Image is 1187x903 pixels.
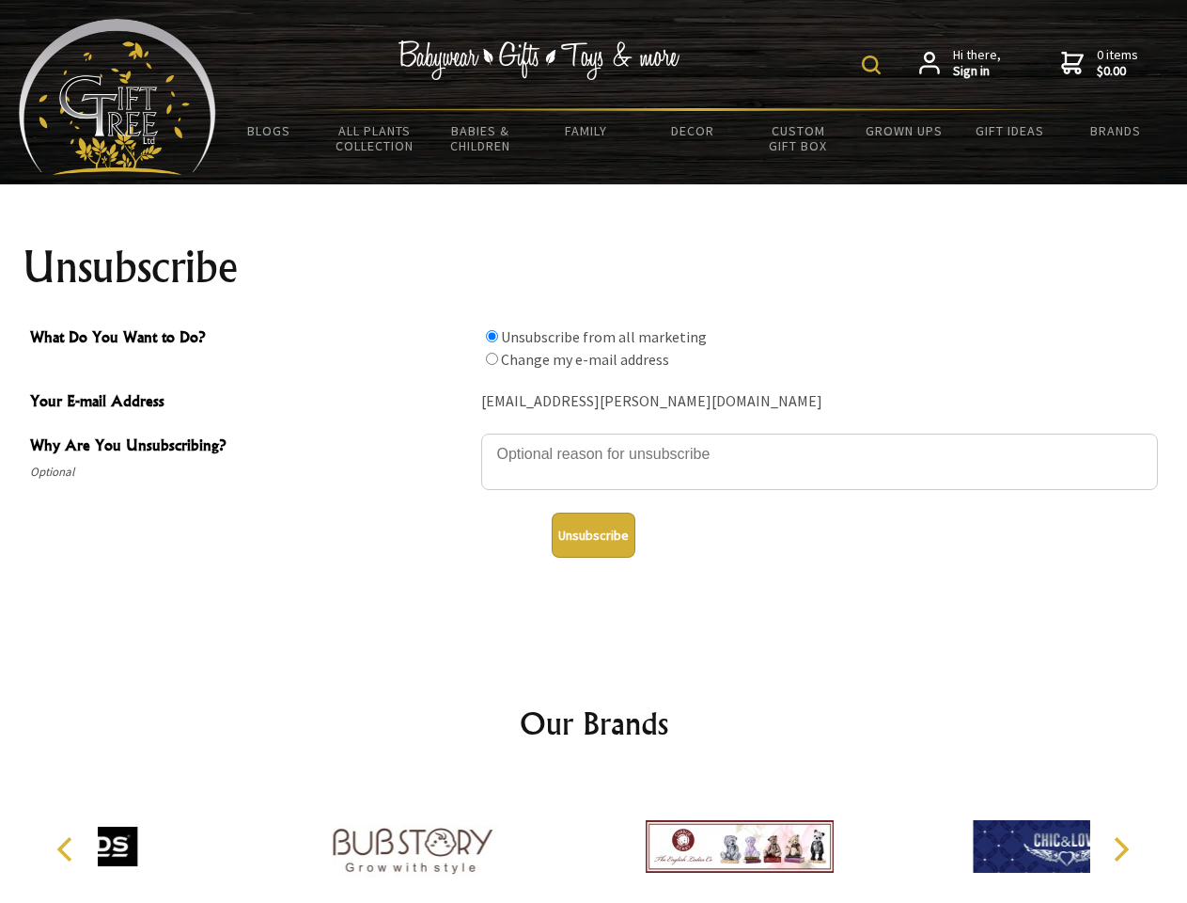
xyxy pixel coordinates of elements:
strong: Sign in [953,63,1001,80]
a: BLOGS [216,111,322,150]
img: product search [862,55,881,74]
h2: Our Brands [38,701,1150,746]
label: Change my e-mail address [501,350,669,369]
span: Your E-mail Address [30,389,472,417]
span: Optional [30,461,472,483]
button: Next [1100,829,1141,870]
input: What Do You Want to Do? [486,330,498,342]
input: What Do You Want to Do? [486,353,498,365]
a: Hi there,Sign in [919,47,1001,80]
span: Hi there, [953,47,1001,80]
h1: Unsubscribe [23,245,1165,290]
span: 0 items [1097,46,1138,80]
button: Unsubscribe [552,513,635,558]
a: Decor [639,111,745,150]
a: Family [534,111,640,150]
a: All Plants Collection [322,111,429,166]
img: Babyware - Gifts - Toys and more... [19,19,216,175]
strong: $0.00 [1097,63,1138,80]
span: What Do You Want to Do? [30,325,472,353]
a: Gift Ideas [957,111,1063,150]
button: Previous [47,829,88,870]
span: Why Are You Unsubscribing? [30,434,472,461]
div: [EMAIL_ADDRESS][PERSON_NAME][DOMAIN_NAME] [481,388,1158,417]
a: Custom Gift Box [745,111,851,166]
img: Babywear - Gifts - Toys & more [398,40,680,80]
a: 0 items$0.00 [1061,47,1138,80]
a: Babies & Children [428,111,534,166]
a: Brands [1063,111,1169,150]
textarea: Why Are You Unsubscribing? [481,434,1158,490]
label: Unsubscribe from all marketing [501,327,707,346]
a: Grown Ups [851,111,957,150]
